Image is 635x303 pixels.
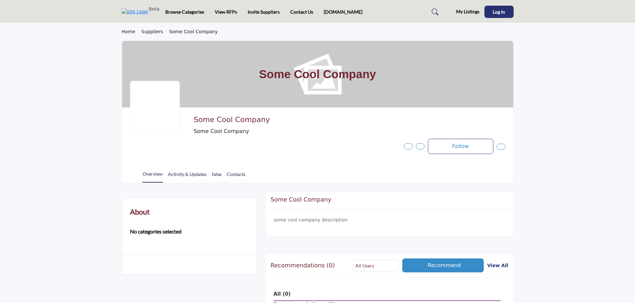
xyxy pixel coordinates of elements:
span: Some Cool Company [193,127,406,135]
a: false [211,171,222,182]
div: My Listings [446,8,479,16]
p: some cool company description [274,217,505,224]
a: Browse Categories [165,9,204,15]
button: Like [416,143,425,149]
h2: Some Cool Company [193,115,376,124]
a: Activity & Updates [168,171,207,182]
a: Suppliers [141,29,169,34]
button: Recommend [402,258,484,272]
img: site Logo [122,8,151,15]
span: Recommend [428,262,461,268]
button: All Users [352,259,399,271]
a: Beta [122,8,151,16]
h6: Beta [149,6,160,12]
button: More details [497,144,505,150]
h5: My Listings [456,9,479,15]
a: Overview [142,170,163,183]
h2: About [130,206,150,217]
h2: All Users [355,262,374,269]
a: Contacts [226,171,246,182]
a: Contact Us [290,9,313,15]
a: View All [487,262,508,269]
b: All (0) [274,291,291,297]
b: No categories selected [130,227,182,235]
h2: Some Cool Company [271,196,331,203]
h1: Some Cool Company [259,41,376,107]
button: Log In [484,6,514,18]
a: Search [425,7,443,17]
a: View RFPs [215,9,237,15]
span: Log In [493,9,505,15]
button: Follow [428,139,493,154]
a: Invite Suppliers [248,9,280,15]
h2: Recommendations (0) [271,262,335,269]
a: [DOMAIN_NAME] [324,9,362,15]
a: Some Cool Company [169,29,218,34]
a: Home [122,29,142,34]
